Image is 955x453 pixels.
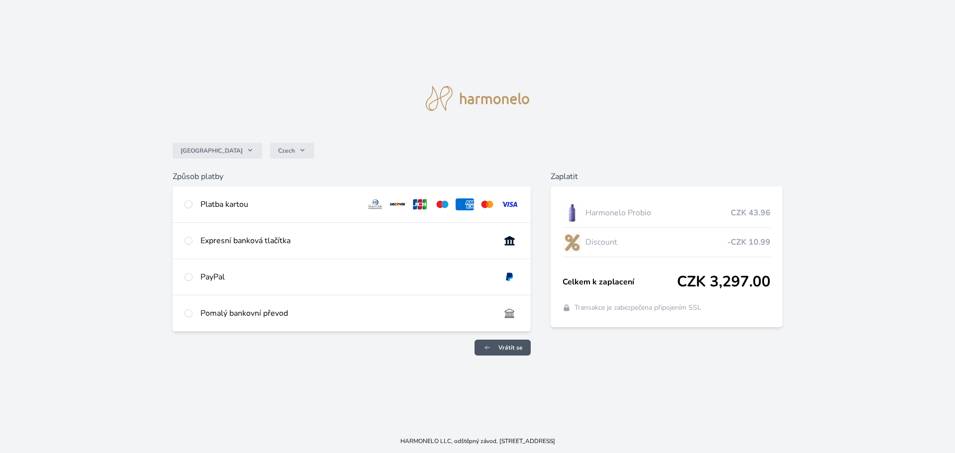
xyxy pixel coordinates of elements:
[173,171,531,182] h6: Způsob platby
[574,303,701,313] span: Transakce je zabezpečena připojením SSL
[426,86,529,111] img: logo.svg
[585,236,728,248] span: Discount
[498,344,523,352] span: Vrátit se
[500,307,519,319] img: bankTransfer_IBAN.svg
[433,198,452,210] img: maestro.svg
[270,143,314,159] button: Czech
[200,235,492,247] div: Expresní banková tlačítka
[475,340,531,356] a: Vrátit se
[181,147,243,155] span: [GEOGRAPHIC_DATA]
[456,198,474,210] img: amex.svg
[278,147,295,155] span: Czech
[200,271,492,283] div: PayPal
[585,207,731,219] span: Harmonelo Probio
[727,236,770,248] span: -CZK 10.99
[388,198,407,210] img: discover.svg
[366,198,384,210] img: diners.svg
[200,198,359,210] div: Platba kartou
[563,276,677,288] span: Celkem k zaplacení
[677,273,770,291] span: CZK 3,297.00
[731,207,770,219] span: CZK 43.96
[500,235,519,247] img: onlineBanking_CZ.svg
[411,198,429,210] img: jcb.svg
[563,230,581,255] img: discount-lo.png
[200,307,492,319] div: Pomalý bankovní převod
[551,171,783,182] h6: Zaplatit
[500,198,519,210] img: visa.svg
[500,271,519,283] img: paypal.svg
[173,143,262,159] button: [GEOGRAPHIC_DATA]
[478,198,496,210] img: mc.svg
[563,200,581,225] img: CLEAN_PROBIO_se_stinem_x-lo.jpg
